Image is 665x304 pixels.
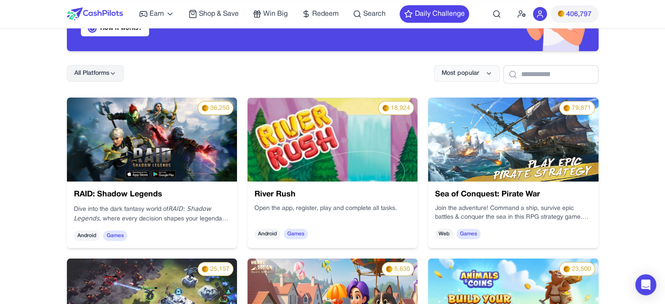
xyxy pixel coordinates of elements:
h3: Sea of Conquest: Pirate War [435,189,591,201]
span: 406,797 [566,9,592,20]
span: Earn [150,9,164,19]
a: Earn [139,9,174,19]
span: Search [363,9,386,19]
span: Games [456,229,480,239]
p: Dive into the dark fantasy world of , where every decision shapes your legendary journey. [74,204,230,224]
h3: RAID: Shadow Legends [74,189,230,201]
button: Daily Challenge [400,5,469,23]
a: Redeem [302,9,339,19]
img: PMs [563,266,570,273]
button: PMs406,797 [550,5,599,23]
span: Web [435,229,453,239]
span: Android [74,231,100,241]
span: 18,924 [391,104,410,113]
span: Games [103,231,127,241]
span: 5,630 [394,265,410,274]
span: Most popular [442,69,479,78]
img: 75fe42d1-c1a6-4a8c-8630-7b3dc285bdf3.jpg [428,98,598,182]
img: PMs [563,105,570,112]
div: Open the app, register, play and complete all tasks. [254,204,411,222]
img: PMs [382,105,389,112]
a: Shop & Save [188,9,239,19]
span: Redeem [312,9,339,19]
a: Win Big [253,9,288,19]
img: nRLw6yM7nDBu.webp [67,98,237,182]
span: 79,871 [572,104,591,113]
span: 23,500 [572,265,591,274]
img: PMs [557,10,564,17]
span: 36,250 [210,104,230,113]
a: Search [353,9,386,19]
img: PMs [202,266,209,273]
h3: River Rush [254,189,411,201]
button: Most popular [434,65,500,82]
p: Join the adventure! Command a ship, survive epic battles & conquer the sea in this RPG strategy g... [435,204,591,222]
span: 25,157 [210,265,230,274]
img: PMs [202,105,209,112]
img: cd3c5e61-d88c-4c75-8e93-19b3db76cddd.webp [247,98,418,182]
a: How it works? [81,21,149,36]
span: Games [284,229,308,239]
img: PMs [386,266,393,273]
span: Shop & Save [199,9,239,19]
span: Android [254,229,280,239]
span: Win Big [263,9,288,19]
button: All Platforms [67,65,124,82]
span: All Platforms [74,69,109,78]
em: RAID: Shadow Legends [74,205,211,222]
div: Open Intercom Messenger [635,274,656,295]
img: CashPilots Logo [67,7,123,21]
